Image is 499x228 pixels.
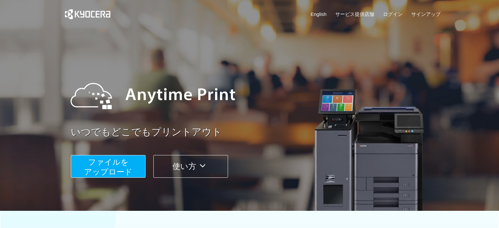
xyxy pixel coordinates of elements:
button: 使い方 [153,155,228,178]
a: いつでもどこでもプリントアウト [71,125,444,139]
button: ファイルを​​アップロード [71,155,146,178]
a: サインアップ [411,11,441,18]
span: ファイルを ​​アップロード [84,158,133,176]
a: サービス提供店舗 [335,11,374,18]
a: ログイン [383,11,403,18]
a: English [311,11,326,18]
